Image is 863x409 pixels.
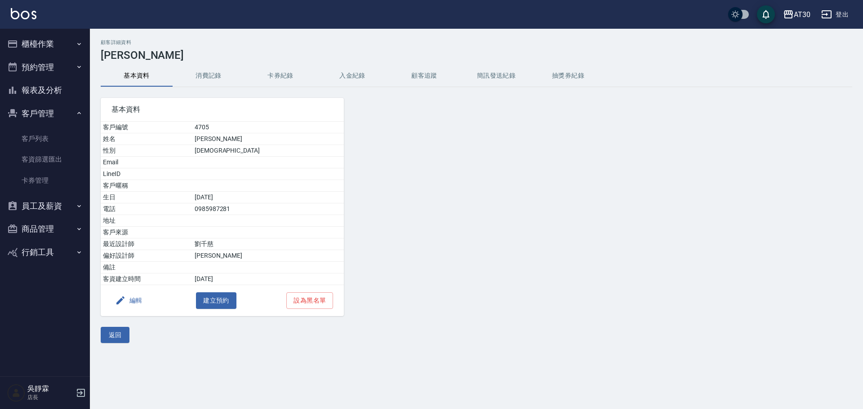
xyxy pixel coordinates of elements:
[192,145,344,157] td: [DEMOGRAPHIC_DATA]
[27,384,73,393] h5: 吳靜霖
[779,5,814,24] button: AT30
[818,6,852,23] button: 登出
[192,192,344,203] td: [DATE]
[101,250,192,262] td: 偏好設計師
[4,128,86,149] a: 客戶列表
[192,133,344,145] td: [PERSON_NAME]
[316,65,388,87] button: 入金紀錄
[101,180,192,192] td: 客戶暱稱
[7,384,25,402] img: Person
[794,9,810,20] div: AT30
[192,238,344,250] td: 劉千慈
[111,292,146,309] button: 編輯
[4,241,86,264] button: 行銷工具
[101,133,192,145] td: 姓名
[245,65,316,87] button: 卡券紀錄
[4,194,86,218] button: 員工及薪資
[388,65,460,87] button: 顧客追蹤
[173,65,245,87] button: 消費記錄
[4,102,86,125] button: 客戶管理
[101,238,192,250] td: 最近設計師
[101,215,192,227] td: 地址
[757,5,775,23] button: save
[192,273,344,285] td: [DATE]
[286,292,333,309] button: 設為黑名單
[101,327,129,343] button: 返回
[101,122,192,133] td: 客戶編號
[101,273,192,285] td: 客資建立時間
[111,105,333,114] span: 基本資料
[4,217,86,241] button: 商品管理
[27,393,73,401] p: 店長
[101,227,192,238] td: 客戶來源
[101,157,192,168] td: Email
[4,56,86,79] button: 預約管理
[4,79,86,102] button: 報表及分析
[532,65,604,87] button: 抽獎券紀錄
[101,168,192,180] td: LineID
[4,32,86,56] button: 櫃檯作業
[101,49,852,62] h3: [PERSON_NAME]
[11,8,36,19] img: Logo
[460,65,532,87] button: 簡訊發送紀錄
[4,149,86,170] a: 客資篩選匯出
[192,122,344,133] td: 4705
[101,65,173,87] button: 基本資料
[4,170,86,191] a: 卡券管理
[196,292,236,309] button: 建立預約
[192,203,344,215] td: 0985987281
[101,262,192,273] td: 備註
[101,145,192,157] td: 性別
[101,40,852,45] h2: 顧客詳細資料
[101,192,192,203] td: 生日
[192,250,344,262] td: [PERSON_NAME]
[101,203,192,215] td: 電話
